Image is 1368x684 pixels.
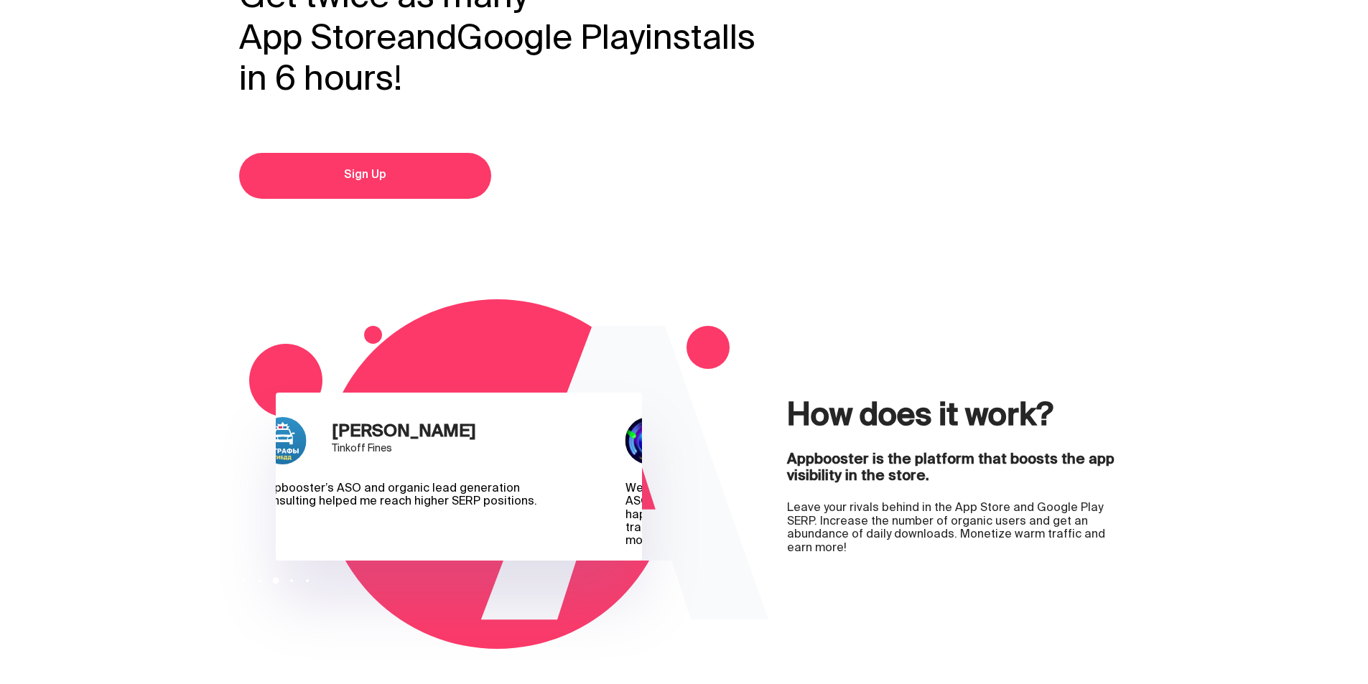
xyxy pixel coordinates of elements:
[625,482,938,548] div: We have entrusted the entire app marketing chain - from ASO to ad campaign launch - to Appbooster...
[243,579,246,582] button: Carousel Page 1
[259,482,572,509] div: Appbooster’s ASO and organic lead generation consulting helped me reach higher SERP positions.
[457,10,645,71] span: Google Play
[332,441,476,457] div: Tinkoff Fines
[239,10,396,71] span: App Store
[306,579,309,582] button: Carousel Page 5
[290,579,293,582] button: Carousel Page 4
[259,579,261,582] button: Carousel Page 2
[787,502,1130,555] div: Leave your rivals behind in the App Store and Google Play SERP. Increase the number of organic us...
[332,424,476,441] div: [PERSON_NAME]
[787,452,1130,485] div: Appbooster is the platform that boosts the app visibility in the store.
[93,577,459,584] div: Carousel Pagination
[272,577,279,584] button: Carousel Page 3 (Current Slide)
[239,153,491,199] a: Sign Up
[787,400,1130,436] h2: How does it work?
